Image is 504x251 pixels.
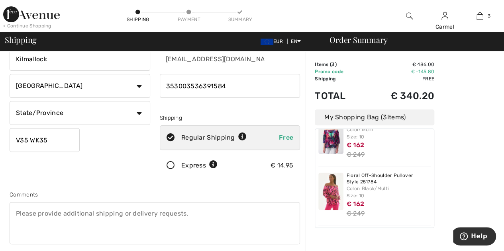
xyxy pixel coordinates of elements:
img: My Bag [477,11,483,21]
div: Express [181,161,218,170]
td: Total [315,82,364,109]
div: € 14.95 [271,161,293,170]
input: Zip/Postal Code [10,128,80,152]
iframe: Opens a widget where you can find more information [453,227,496,247]
div: Shipping [126,16,150,23]
a: Floral Off-Shoulder Pullover Style 251784 [347,173,431,185]
a: 3 [463,11,497,21]
td: € 340.20 [364,82,434,109]
span: 3 [487,12,490,19]
span: € 162 [347,141,365,149]
span: Free [279,134,293,141]
span: 3 [383,113,387,121]
img: Floral Off-Shoulder Pullover Style 251784 [318,173,343,210]
td: € 486.00 [364,61,434,68]
span: EN [291,39,301,44]
input: E-mail [160,47,265,71]
span: Shipping [5,36,37,44]
div: < Continue Shopping [3,22,51,29]
div: Shipping [160,114,300,122]
div: Regular Shipping [181,133,247,142]
div: Order Summary [320,36,499,44]
img: Off Shoulder Top Style 251179 [318,117,343,154]
span: € 162 [347,200,365,208]
td: Shipping [315,75,364,82]
td: € -145.80 [364,68,434,75]
div: Carmel [428,23,462,31]
td: Promo code [315,68,364,75]
s: € 249 [347,151,365,158]
img: search the website [406,11,413,21]
div: My Shopping Bag ( Items) [315,109,434,125]
div: Color: Black/Multi Size: 10 [347,185,431,199]
span: 3 [331,62,335,67]
div: Color: Multi Size: 10 [347,126,431,140]
td: Free [364,75,434,82]
img: My Info [441,11,448,21]
input: City [10,47,150,71]
div: Comments [10,191,300,199]
img: 1ère Avenue [3,6,60,22]
img: Euro [261,39,273,45]
a: Sign In [441,12,448,19]
div: Summary [228,16,252,23]
span: EUR [261,39,286,44]
td: Items ( ) [315,61,364,68]
s: € 249 [347,210,365,217]
div: Payment [177,16,201,23]
input: Mobile [160,74,300,98]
